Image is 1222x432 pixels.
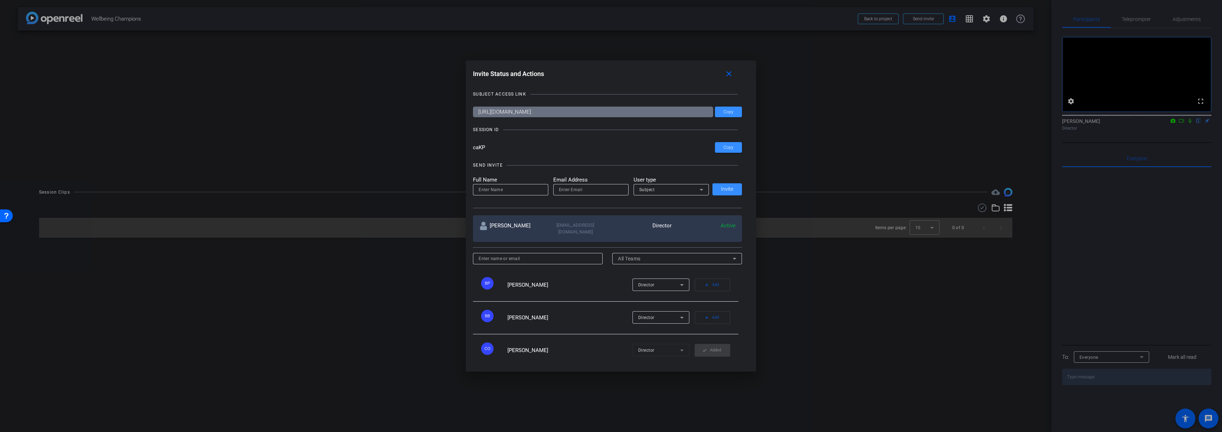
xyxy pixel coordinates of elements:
div: SEND INVITE [473,162,502,169]
openreel-title-line: SUBJECT ACCESS LINK [473,91,742,98]
span: Copy [723,109,733,115]
div: CO [481,342,494,355]
span: [PERSON_NAME] [507,314,548,321]
mat-icon: add [704,315,709,320]
span: Copy [723,145,733,150]
span: Subject [639,187,655,192]
openreel-title-line: SESSION ID [473,126,742,133]
span: All Teams [618,256,641,261]
button: Copy [715,107,742,117]
span: Active [721,222,736,229]
ngx-avatar: Brady Potthoff [481,277,506,290]
input: Enter name or email [479,254,597,263]
span: Director [638,315,655,320]
span: Director [638,282,655,287]
openreel-title-line: SEND INVITE [473,162,742,169]
ngx-avatar: Ciara Ocasio [481,342,506,355]
span: Add [712,280,719,290]
mat-icon: close [725,70,733,79]
mat-label: Full Name [473,176,548,184]
mat-label: Email Address [553,176,629,184]
button: Copy [715,142,742,153]
span: [PERSON_NAME] [507,347,548,353]
input: Enter Name [479,185,543,194]
button: Add [695,311,730,324]
input: Enter Email [559,185,623,194]
div: Invite Status and Actions [473,67,742,80]
div: [PERSON_NAME] [479,222,543,236]
ngx-avatar: Brent Burdick [481,310,506,322]
mat-icon: add [704,282,709,287]
span: Add [712,313,719,323]
div: [EMAIL_ADDRESS][DOMAIN_NAME] [543,222,607,236]
div: Director [608,222,672,236]
div: BB [481,310,494,322]
button: Add [695,279,730,291]
div: BP [481,277,494,290]
span: [PERSON_NAME] [507,282,548,288]
div: SUBJECT ACCESS LINK [473,91,526,98]
mat-label: User type [634,176,709,184]
div: SESSION ID [473,126,499,133]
